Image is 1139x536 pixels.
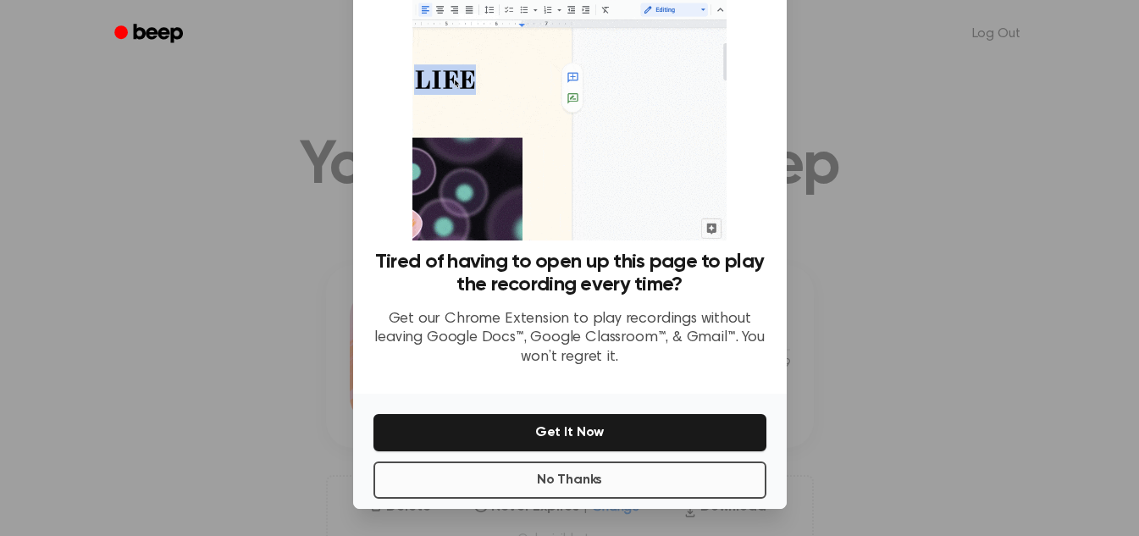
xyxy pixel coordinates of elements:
[373,461,766,499] button: No Thanks
[373,414,766,451] button: Get It Now
[373,251,766,296] h3: Tired of having to open up this page to play the recording every time?
[102,18,198,51] a: Beep
[373,310,766,367] p: Get our Chrome Extension to play recordings without leaving Google Docs™, Google Classroom™, & Gm...
[955,14,1037,54] a: Log Out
